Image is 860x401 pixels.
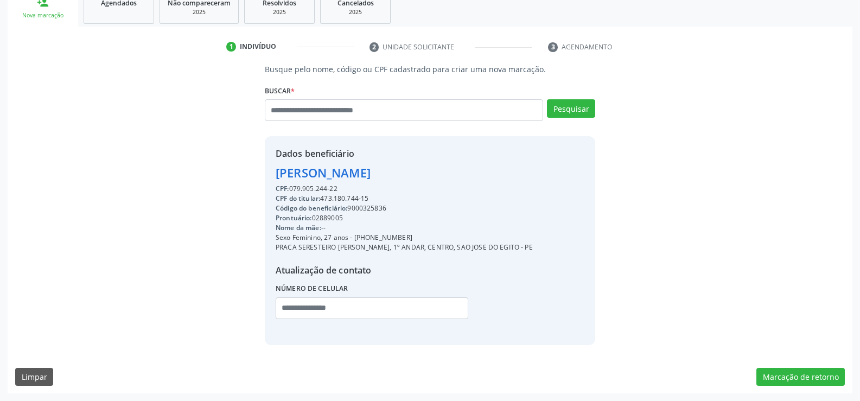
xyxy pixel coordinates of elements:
div: Nova marcação [15,11,71,20]
label: Buscar [265,82,295,99]
div: Atualização de contato [276,264,533,277]
span: Nome da mãe: [276,223,321,232]
button: Marcação de retorno [756,368,845,386]
div: -- [276,223,533,233]
div: Dados beneficiário [276,147,533,160]
div: 9000325836 [276,203,533,213]
div: PRACA SERESTEIRO [PERSON_NAME], 1º ANDAR, CENTRO, SAO JOSE DO EGITO - PE [276,243,533,252]
div: Sexo Feminino, 27 anos - [PHONE_NUMBER] [276,233,533,243]
div: [PERSON_NAME] [276,164,533,182]
label: Número de celular [276,281,348,297]
div: 473.180.744-15 [276,194,533,203]
div: 02889005 [276,213,533,223]
span: Prontuário: [276,213,312,222]
div: 2025 [252,8,307,16]
span: CPF: [276,184,289,193]
div: 079.905.244-22 [276,184,533,194]
p: Busque pelo nome, código ou CPF cadastrado para criar uma nova marcação. [265,63,595,75]
div: Indivíduo [240,42,276,52]
button: Limpar [15,368,53,386]
div: 1 [226,42,236,52]
div: 2025 [328,8,383,16]
span: Código do beneficiário: [276,203,347,213]
div: 2025 [168,8,231,16]
span: CPF do titular: [276,194,320,203]
button: Pesquisar [547,99,595,118]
